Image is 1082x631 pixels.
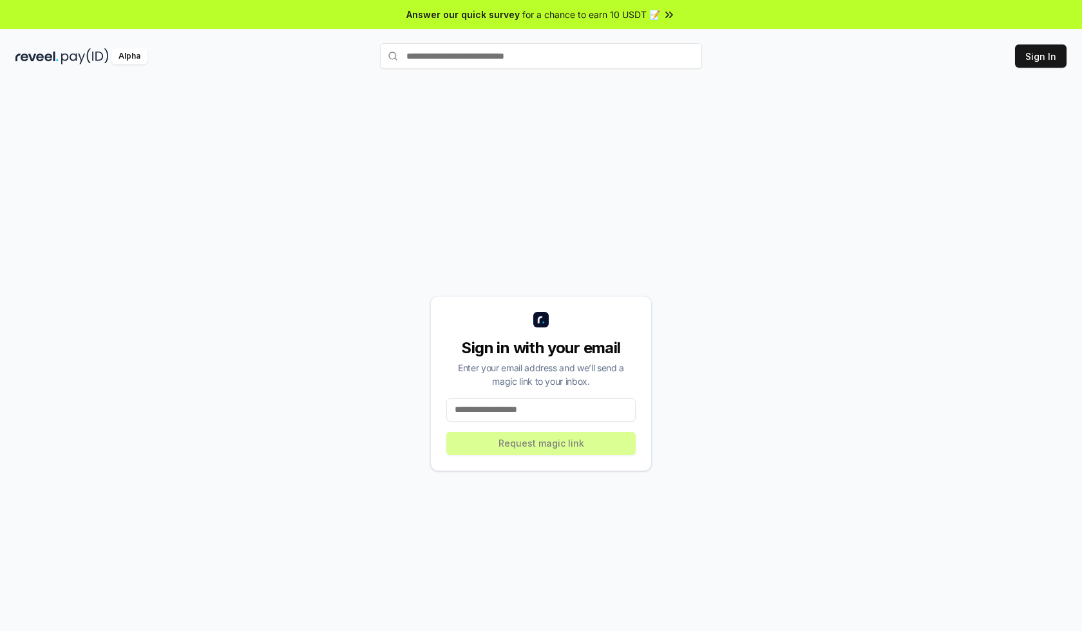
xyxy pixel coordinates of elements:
[61,48,109,64] img: pay_id
[533,312,549,327] img: logo_small
[406,8,520,21] span: Answer our quick survey
[446,361,636,388] div: Enter your email address and we’ll send a magic link to your inbox.
[15,48,59,64] img: reveel_dark
[1015,44,1067,68] button: Sign In
[111,48,147,64] div: Alpha
[522,8,660,21] span: for a chance to earn 10 USDT 📝
[446,338,636,358] div: Sign in with your email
